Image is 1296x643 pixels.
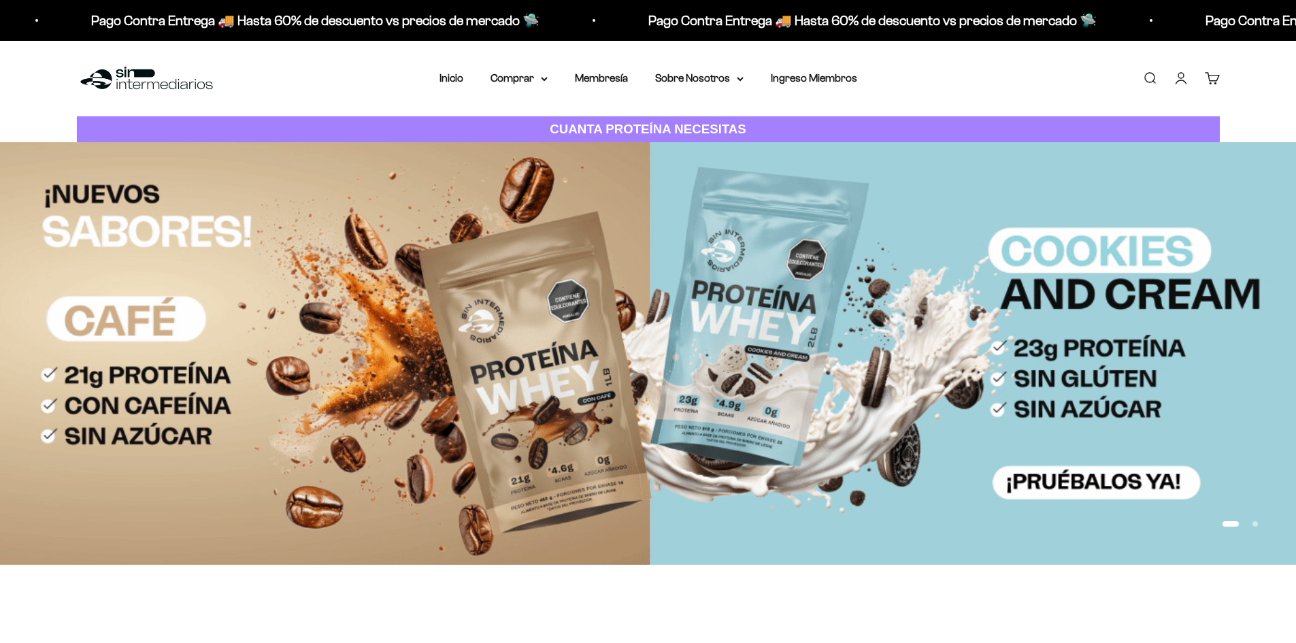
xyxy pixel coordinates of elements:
[439,72,463,84] a: Inicio
[77,116,1220,143] a: CUANTA PROTEÍNA NECESITAS
[575,72,628,84] a: Membresía
[491,69,548,87] summary: Comprar
[771,72,857,84] a: Ingreso Miembros
[655,69,744,87] summary: Sobre Nosotros
[66,10,514,31] p: Pago Contra Entrega 🚚 Hasta 60% de descuento vs precios de mercado 🛸
[550,122,746,136] strong: CUANTA PROTEÍNA NECESITAS
[623,10,1071,31] p: Pago Contra Entrega 🚚 Hasta 60% de descuento vs precios de mercado 🛸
